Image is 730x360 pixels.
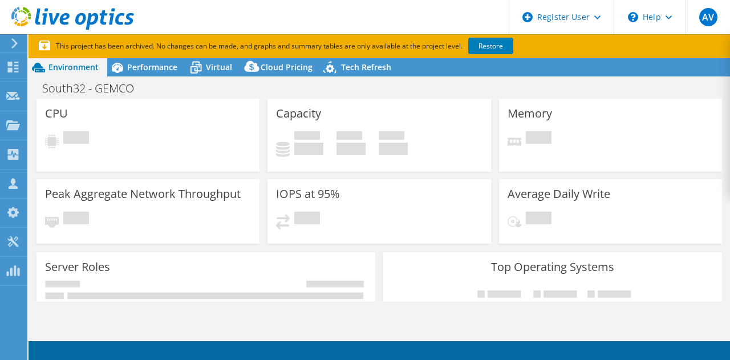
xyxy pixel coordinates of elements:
[276,188,340,200] h3: IOPS at 95%
[699,8,717,26] span: AV
[63,131,89,147] span: Pending
[526,212,551,227] span: Pending
[526,131,551,147] span: Pending
[341,62,391,72] span: Tech Refresh
[508,107,552,120] h3: Memory
[45,188,241,200] h3: Peak Aggregate Network Throughput
[379,131,404,143] span: Total
[37,82,152,95] h1: South32 - GEMCO
[468,38,513,54] a: Restore
[294,212,320,227] span: Pending
[206,62,232,72] span: Virtual
[336,143,366,155] h4: 0 GiB
[628,12,638,22] svg: \n
[261,62,313,72] span: Cloud Pricing
[127,62,177,72] span: Performance
[39,40,598,52] p: This project has been archived. No changes can be made, and graphs and summary tables are only av...
[63,212,89,227] span: Pending
[294,131,320,143] span: Used
[276,107,321,120] h3: Capacity
[48,62,99,72] span: Environment
[392,261,713,273] h3: Top Operating Systems
[379,143,408,155] h4: 0 GiB
[294,143,323,155] h4: 0 GiB
[45,261,110,273] h3: Server Roles
[45,107,68,120] h3: CPU
[508,188,610,200] h3: Average Daily Write
[336,131,362,143] span: Free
